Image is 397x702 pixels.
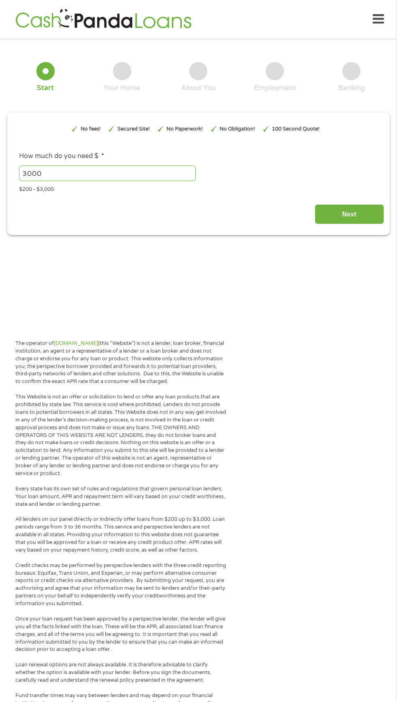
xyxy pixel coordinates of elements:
p: Loan renewal options are not always available. It is therefore advisable to clarify whether the o... [15,661,226,684]
div: Your Home [104,83,140,92]
div: Start [37,83,54,92]
p: Credit checks may be performed by perspective lenders with the three credit reporting bureaus: Eq... [15,562,226,608]
input: Next [315,204,384,224]
p: The operator of (this “Website”) is not a lender, loan broker, financial institution, an agent or... [15,340,226,385]
p: This Website is not an offer or solicitation to lend or offer any loan products that are prohibit... [15,393,226,477]
p: All lenders on our panel directly or indirectly offer loans from $200 up to $3,000. Loan periods ... [15,516,226,554]
p: No fees! [81,125,101,133]
img: GetLoanNow Logo [13,8,194,31]
div: Employment [254,83,296,92]
div: About You [181,83,216,92]
label: How much do you need $ [19,152,104,161]
p: No Obligation! [220,125,255,133]
p: No Paperwork! [166,125,203,133]
a: [DOMAIN_NAME] [54,340,98,347]
p: 100 Second Quote! [272,125,320,133]
div: Banking [338,83,365,92]
p: Secured Site! [117,125,150,133]
div: $200 - $3,000 [19,182,378,193]
p: Every state has its own set of rules and regulations that govern personal loan lenders. Your loan... [15,485,226,508]
p: Once your loan request has been approved by a perspective lender, the lender will give you all th... [15,615,226,653]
